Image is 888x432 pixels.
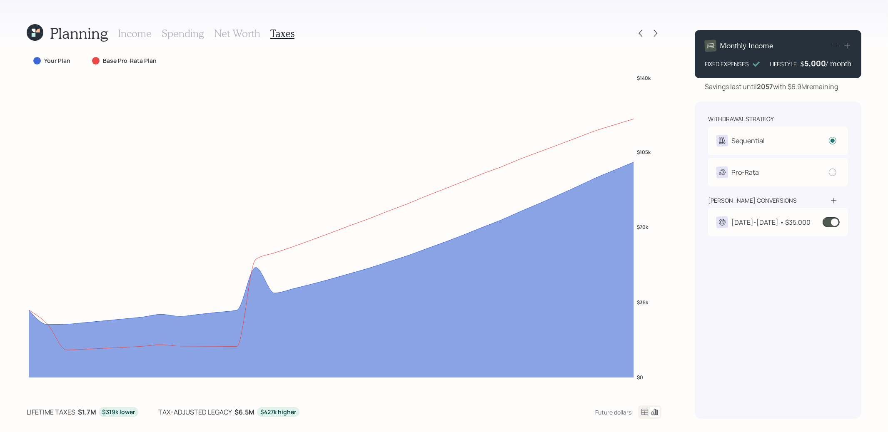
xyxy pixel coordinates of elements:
[118,27,152,40] h3: Income
[162,27,204,40] h3: Spending
[638,374,644,381] tspan: $0
[270,27,294,40] h3: Taxes
[720,41,773,50] h4: Monthly Income
[260,408,296,416] div: $427k higher
[44,57,70,65] label: Your Plan
[50,24,108,42] h1: Planning
[708,196,797,205] div: [PERSON_NAME] conversions
[158,407,232,417] div: tax-adjusted legacy
[638,299,649,306] tspan: $35k
[731,167,759,177] div: Pro-Rata
[638,74,652,82] tspan: $140k
[770,60,797,68] div: LIFESTYLE
[102,408,135,416] div: $319k lower
[638,149,652,156] tspan: $105k
[800,59,804,68] h4: $
[705,60,749,68] div: FIXED EXPENSES
[103,57,157,65] label: Base Pro-Rata Plan
[214,27,260,40] h3: Net Worth
[731,217,811,227] div: [DATE]-[DATE] • $35,000
[234,407,254,417] b: $6.5M
[826,59,851,68] h4: / month
[595,408,631,416] div: Future dollars
[757,82,773,91] b: 2057
[705,82,838,92] div: Savings last until with $6.9M remaining
[27,407,75,417] div: lifetime taxes
[804,58,826,68] div: 5,000
[638,223,649,231] tspan: $70k
[708,115,774,123] div: withdrawal strategy
[78,407,96,417] b: $1.7M
[731,136,765,146] div: Sequential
